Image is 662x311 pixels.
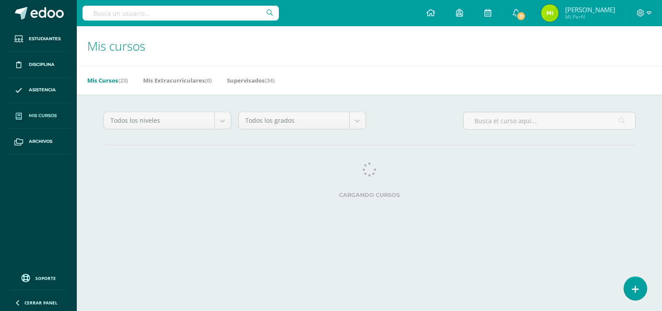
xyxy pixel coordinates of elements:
span: (0) [205,76,212,84]
a: Todos los grados [239,112,366,129]
a: Mis Cursos(23) [87,73,128,87]
label: Cargando cursos [103,192,636,198]
a: Asistencia [7,78,70,104]
span: Cerrar panel [24,300,58,306]
span: Mis cursos [29,112,57,119]
img: ad1c524e53ec0854ffe967ebba5dabc8.png [541,4,559,22]
span: Todos los grados [245,112,343,129]
a: Disciplina [7,52,70,78]
span: [PERSON_NAME] [565,5,615,14]
span: Soporte [35,275,56,281]
a: Estudiantes [7,26,70,52]
span: Archivos [29,138,52,145]
span: 11 [516,11,526,21]
span: Todos los niveles [110,112,208,129]
a: Supervisados(34) [227,73,274,87]
a: Archivos [7,129,70,155]
span: Asistencia [29,86,56,93]
span: Mis cursos [87,38,145,54]
a: Todos los niveles [104,112,231,129]
a: Soporte [10,272,66,283]
span: Estudiantes [29,35,61,42]
a: Mis Extracurriculares(0) [143,73,212,87]
span: Mi Perfil [565,13,615,21]
span: Disciplina [29,61,55,68]
span: (23) [118,76,128,84]
input: Busca un usuario... [82,6,279,21]
span: (34) [265,76,274,84]
input: Busca el curso aquí... [463,112,635,129]
a: Mis cursos [7,103,70,129]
